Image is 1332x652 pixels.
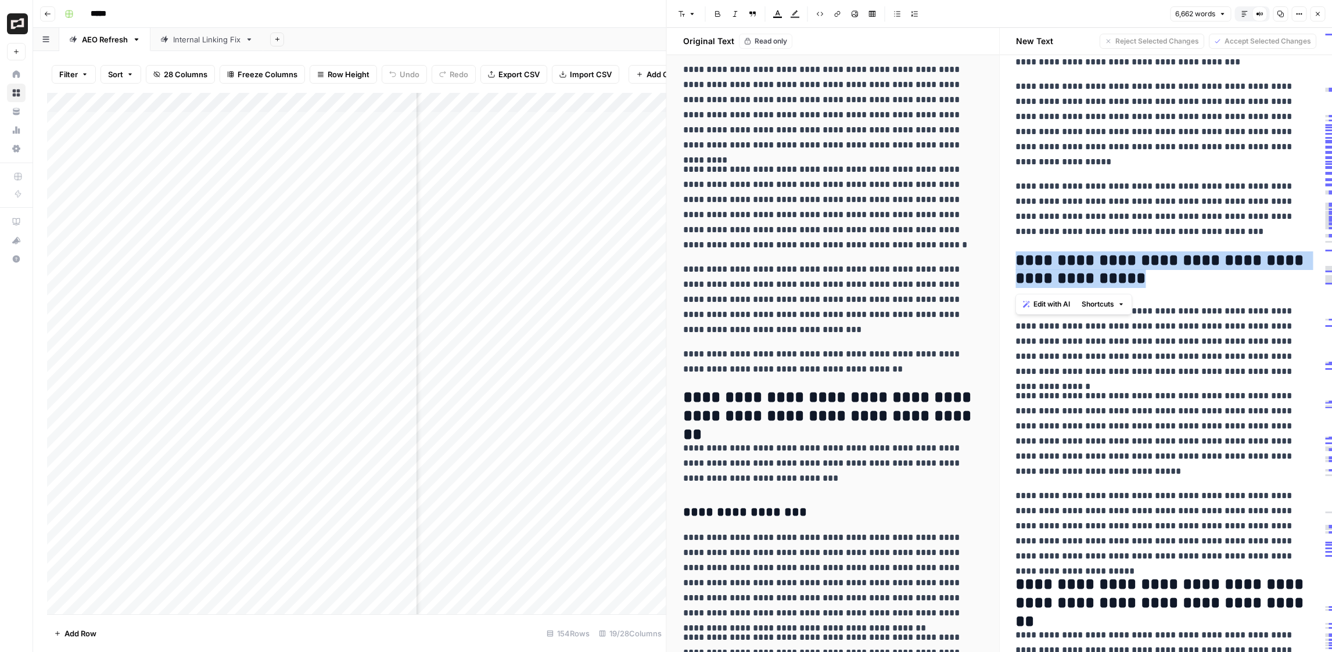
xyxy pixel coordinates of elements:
button: Reject Selected Changes [1099,34,1204,49]
span: 28 Columns [164,69,207,80]
button: Add Row [47,624,103,643]
button: Workspace: Brex [7,9,26,38]
a: Internal Linking Fix [150,28,263,51]
button: Export CSV [480,65,547,84]
button: Help + Support [7,250,26,268]
button: Freeze Columns [220,65,305,84]
button: Edit with AI [1018,297,1075,312]
a: AirOps Academy [7,212,26,231]
span: Sort [108,69,123,80]
span: Export CSV [498,69,540,80]
span: Reject Selected Changes [1115,36,1198,46]
button: Filter [52,65,96,84]
button: 6,662 words [1170,6,1231,21]
div: What's new? [8,232,25,249]
a: Your Data [7,102,26,121]
a: Home [7,65,26,84]
span: Add Column [647,69,691,80]
button: Import CSV [552,65,619,84]
a: Browse [7,84,26,102]
button: What's new? [7,231,26,250]
h2: Original Text [676,35,734,47]
a: Usage [7,121,26,139]
button: 28 Columns [146,65,215,84]
button: Redo [432,65,476,84]
div: Internal Linking Fix [173,34,240,45]
span: Shortcuts [1082,299,1114,309]
span: 6,662 words [1175,9,1215,19]
button: Add Column [629,65,699,84]
button: Row Height [310,65,377,84]
span: Import CSV [570,69,612,80]
a: Settings [7,139,26,158]
button: Shortcuts [1077,297,1129,312]
span: Undo [400,69,419,80]
h2: New Text [1015,35,1053,47]
span: Read only [755,36,787,46]
button: Undo [382,65,427,84]
span: Row Height [328,69,369,80]
span: Redo [450,69,468,80]
button: Accept Selected Changes [1208,34,1316,49]
a: AEO Refresh [59,28,150,51]
div: AEO Refresh [82,34,128,45]
div: 19/28 Columns [594,624,666,643]
span: Freeze Columns [238,69,297,80]
button: Sort [100,65,141,84]
div: 154 Rows [542,624,594,643]
span: Edit with AI [1033,299,1070,309]
img: Brex Logo [7,13,28,34]
span: Accept Selected Changes [1224,36,1311,46]
span: Filter [59,69,78,80]
span: Add Row [64,628,96,639]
